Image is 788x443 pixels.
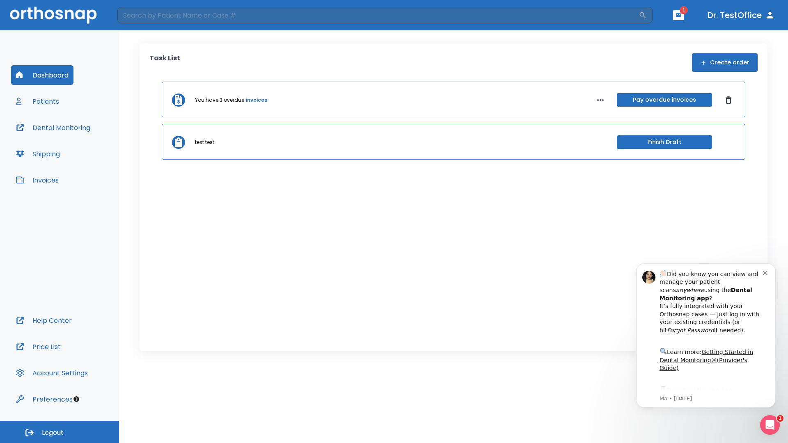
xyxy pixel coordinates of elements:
[36,136,109,151] a: App Store
[692,53,758,72] button: Create order
[117,7,639,23] input: Search by Patient Name or Case #
[11,170,64,190] button: Invoices
[11,144,65,164] button: Shipping
[760,415,780,435] iframe: Intercom live chat
[11,363,93,383] button: Account Settings
[195,139,214,146] p: test test
[777,415,783,422] span: 1
[246,96,267,104] a: invoices
[11,311,77,330] button: Help Center
[617,93,712,107] button: Pay overdue invoices
[36,134,139,176] div: Download the app: | ​ Let us know if you need help getting started!
[11,337,66,356] button: Price List
[11,65,73,85] button: Dashboard
[149,53,180,72] p: Task List
[617,135,712,149] button: Finish Draft
[11,91,64,111] button: Patients
[11,118,95,137] button: Dental Monitoring
[139,18,146,24] button: Dismiss notification
[680,6,688,14] span: 1
[10,7,97,23] img: Orthosnap
[11,389,78,409] button: Preferences
[73,395,80,403] div: Tooltip anchor
[624,251,788,421] iframe: Intercom notifications message
[42,428,64,437] span: Logout
[195,96,244,104] p: You have 3 overdue
[36,144,139,151] p: Message from Ma, sent 3w ago
[722,94,735,107] button: Dismiss
[704,8,778,23] button: Dr. TestOffice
